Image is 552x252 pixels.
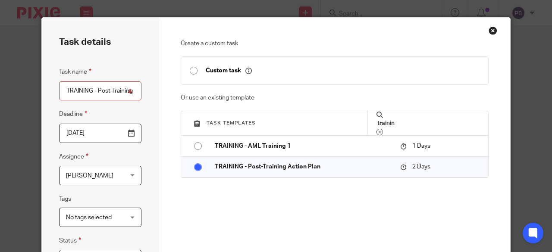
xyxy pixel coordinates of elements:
[376,118,480,128] input: Search...
[181,93,489,102] p: Or use an existing template
[59,236,81,246] label: Status
[215,142,392,150] p: TRAINING - AML Training 1
[59,109,87,119] label: Deadline
[59,81,141,101] input: Task name
[59,152,88,162] label: Assignee
[412,143,430,149] span: 1 Days
[66,173,113,179] span: [PERSON_NAME]
[215,162,392,171] p: TRAINING - Post-Training Action Plan
[59,124,141,143] input: Pick a date
[412,164,430,170] span: 2 Days
[206,67,252,75] p: Custom task
[207,121,256,125] span: Task templates
[59,35,111,50] h2: Task details
[66,215,112,221] span: No tags selected
[59,195,71,203] label: Tags
[489,26,497,35] div: Close this dialog window
[181,39,489,48] p: Create a custom task
[59,67,91,77] label: Task name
